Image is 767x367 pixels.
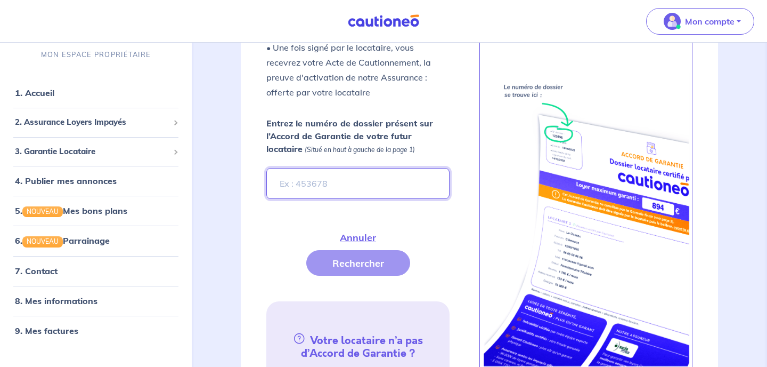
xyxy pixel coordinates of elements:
span: 2. Assurance Loyers Impayés [15,116,169,129]
p: Mon compte [685,15,735,28]
img: Cautioneo [344,14,423,28]
span: 3. Garantie Locataire [15,145,169,157]
div: 4. Publier mes annonces [4,170,187,192]
button: illu_account_valid_menu.svgMon compte [646,8,754,35]
input: Ex : 453678 [266,168,450,199]
img: illu_account_valid_menu.svg [664,13,681,30]
div: 3. Garantie Locataire [4,141,187,162]
div: 8. Mes informations [4,290,187,311]
a: 4. Publier mes annonces [15,175,117,186]
p: MON ESPACE PROPRIÉTAIRE [41,50,151,60]
button: Annuler [314,225,402,250]
strong: Entrez le numéro de dossier présent sur l’Accord de Garantie de votre futur locataire [266,118,433,154]
div: 1. Accueil [4,82,187,103]
a: 9. Mes factures [15,325,78,336]
a: 7. Contact [15,265,58,276]
div: 6.NOUVEAUParrainage [4,230,187,251]
div: 7. Contact [4,260,187,281]
div: 9. Mes factures [4,320,187,341]
img: certificate-new.png [482,73,690,366]
div: 2. Assurance Loyers Impayés [4,112,187,133]
a: 8. Mes informations [15,295,97,306]
a: 6.NOUVEAUParrainage [15,235,110,246]
em: (Situé en haut à gauche de la page 1) [305,146,415,154]
div: 5.NOUVEAUMes bons plans [4,200,187,221]
a: 1. Accueil [15,87,54,98]
a: 5.NOUVEAUMes bons plans [15,205,127,216]
h5: Votre locataire n’a pas d’Accord de Garantie ? [271,331,445,360]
